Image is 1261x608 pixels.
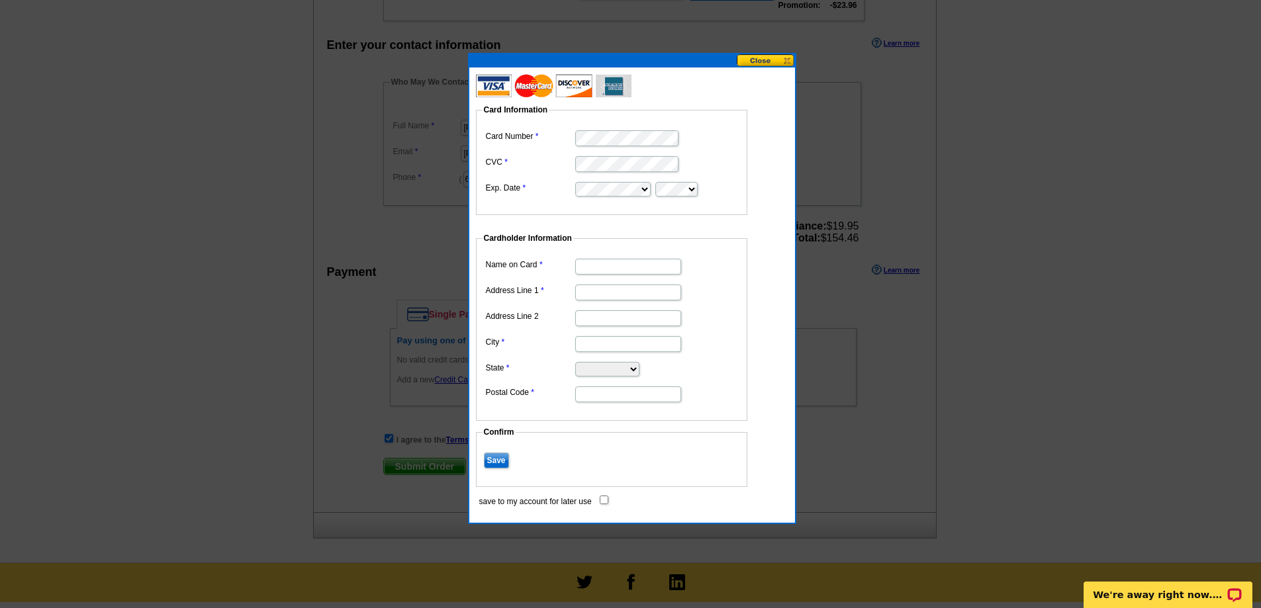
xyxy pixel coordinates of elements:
[486,130,574,142] label: Card Number
[476,74,631,97] img: acceptedCards.gif
[1075,566,1261,608] iframe: LiveChat chat widget
[486,310,574,322] label: Address Line 2
[486,362,574,374] label: State
[486,284,574,296] label: Address Line 1
[486,259,574,271] label: Name on Card
[483,426,516,438] legend: Confirm
[486,336,574,348] label: City
[484,453,509,468] input: Save
[479,496,592,507] label: save to my account for later use
[483,104,549,116] legend: Card Information
[486,182,574,194] label: Exp. Date
[483,232,573,244] legend: Cardholder Information
[486,156,574,168] label: CVC
[486,386,574,398] label: Postal Code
